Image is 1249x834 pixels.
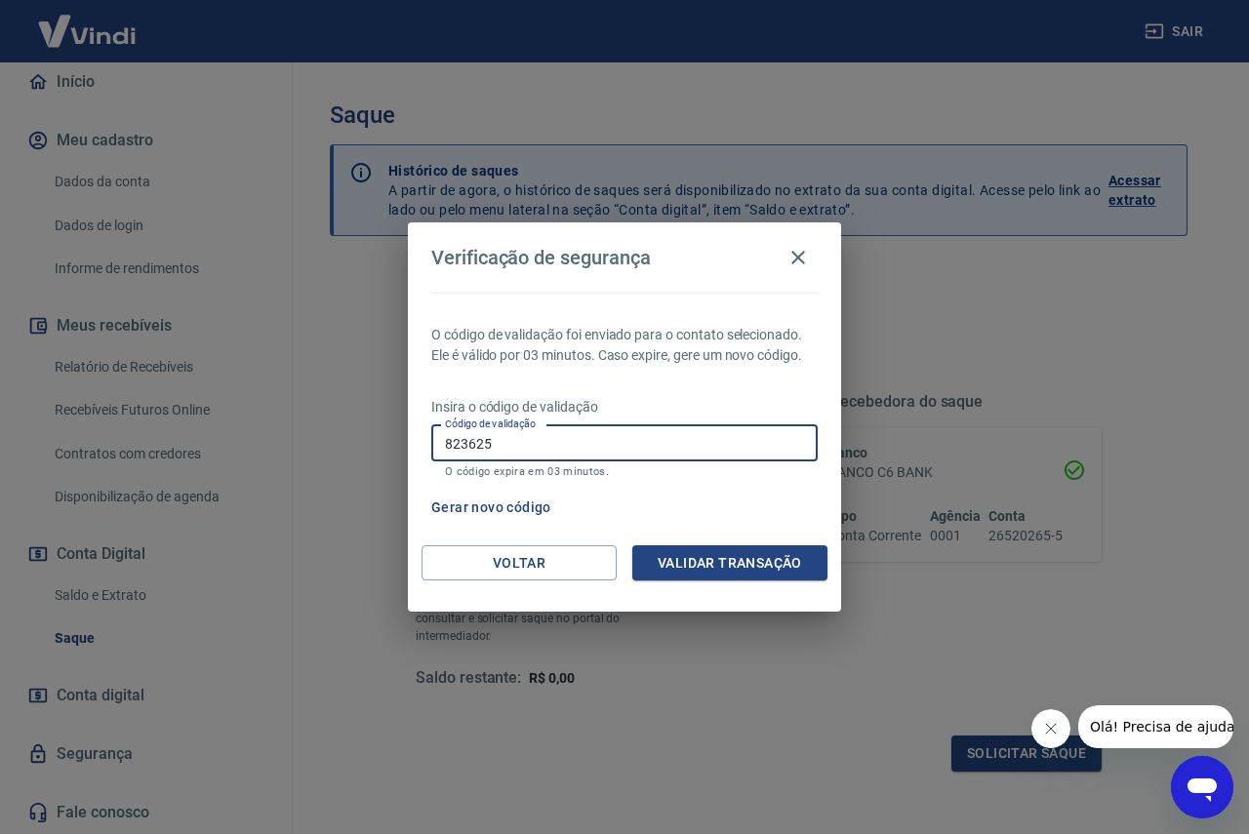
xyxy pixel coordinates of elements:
label: Código de validação [445,417,536,431]
iframe: Botão para abrir a janela de mensagens [1171,756,1233,818]
button: Validar transação [632,545,827,581]
button: Gerar novo código [423,490,559,526]
h4: Verificação de segurança [431,246,651,269]
iframe: Mensagem da empresa [1078,705,1233,748]
iframe: Fechar mensagem [1031,709,1070,748]
button: Voltar [422,545,617,581]
span: Olá! Precisa de ajuda? [12,14,164,29]
p: O código expira em 03 minutos. [445,465,804,478]
p: O código de validação foi enviado para o contato selecionado. Ele é válido por 03 minutos. Caso e... [431,325,818,366]
p: Insira o código de validação [431,397,818,417]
